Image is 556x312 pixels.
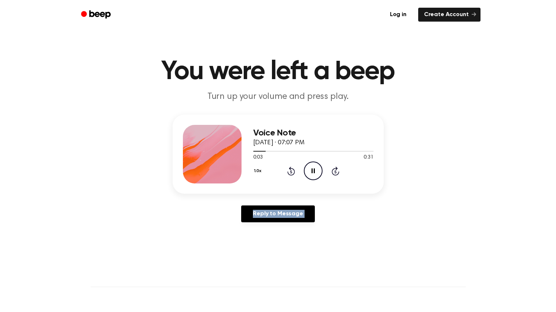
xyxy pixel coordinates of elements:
button: 1.0x [253,165,264,177]
span: [DATE] · 07:07 PM [253,140,305,146]
span: 0:31 [364,154,373,161]
span: 0:03 [253,154,263,161]
a: Beep [76,8,117,22]
p: Turn up your volume and press play. [137,91,419,103]
a: Reply to Message [241,205,314,222]
a: Log in [383,6,414,23]
h3: Voice Note [253,128,373,138]
a: Create Account [418,8,480,22]
h1: You were left a beep [91,59,466,85]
